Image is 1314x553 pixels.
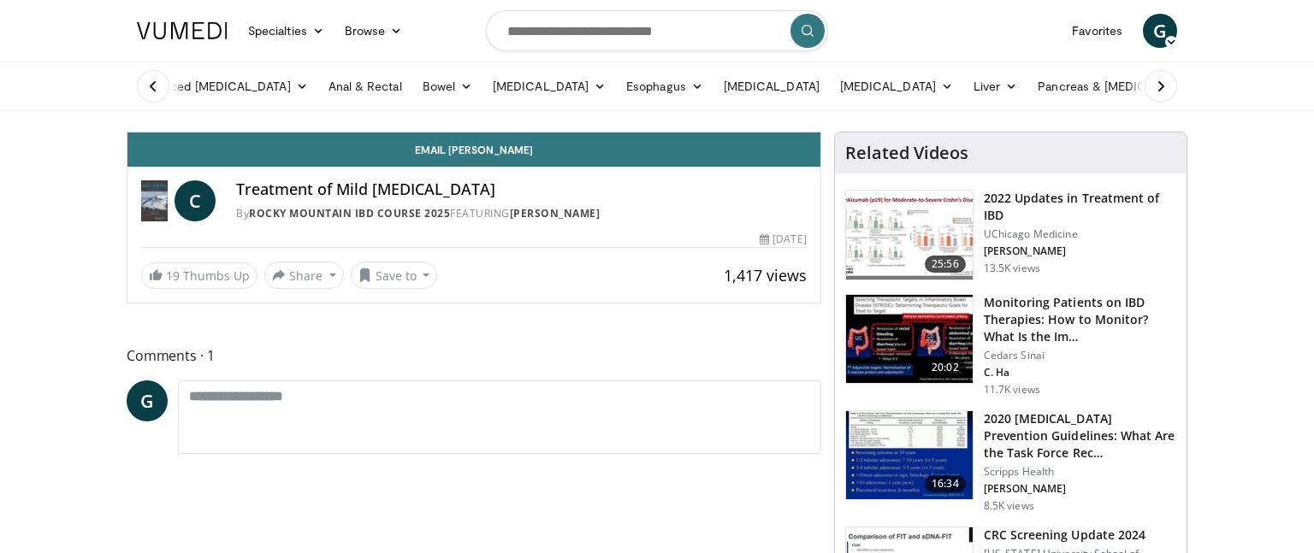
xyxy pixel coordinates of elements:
[846,411,973,500] img: 1ac37fbe-7b52-4c81-8c6c-a0dd688d0102.150x105_q85_crop-smart_upscale.jpg
[925,359,966,376] span: 20:02
[724,265,807,285] span: 1,417 views
[984,294,1176,345] h3: Monitoring Patients on IBD Therapies: How to Monitor? What Is the Im…
[984,465,1176,479] p: Scripps Health
[141,180,168,221] img: Rocky Mountain IBD Course 2025
[1143,14,1177,48] a: G
[925,256,966,273] span: 25:56
[830,69,963,103] a: [MEDICAL_DATA]
[713,69,830,103] a: [MEDICAL_DATA]
[984,244,1176,258] p: [PERSON_NAME]
[175,180,216,221] a: C
[1062,14,1133,48] a: Favorites
[1027,69,1228,103] a: Pancreas & [MEDICAL_DATA]
[984,227,1176,241] p: UChicago Medicine
[984,383,1040,397] p: 11.7K views
[845,294,1176,397] a: 20:02 Monitoring Patients on IBD Therapies: How to Monitor? What Is the Im… Cedars Sinai C. Ha 11...
[249,206,450,221] a: Rocky Mountain IBD Course 2025
[141,262,257,289] a: 19 Thumbs Up
[984,349,1176,362] p: Cedars Sinai
[510,206,601,221] a: [PERSON_NAME]
[318,69,412,103] a: Anal & Rectal
[236,206,806,221] div: By FEATURING
[845,410,1176,513] a: 16:34 2020 [MEDICAL_DATA] Prevention Guidelines: What Are the Task Force Rec… Scripps Health [PER...
[166,268,180,284] span: 19
[127,69,318,103] a: Advanced [MEDICAL_DATA]
[127,380,168,421] a: G
[351,262,438,289] button: Save to
[984,499,1034,513] p: 8.5K views
[963,69,1027,103] a: Liver
[846,191,973,279] img: 9393c547-9b5d-4ed4-b79d-9c9e6c9be491.150x105_q85_crop-smart_upscale.jpg
[486,10,828,51] input: Search topics, interventions
[482,69,616,103] a: [MEDICAL_DATA]
[616,69,713,103] a: Esophagus
[238,14,334,48] a: Specialties
[984,410,1176,462] h3: 2020 [MEDICAL_DATA] Prevention Guidelines: What Are the Task Force Rec…
[760,232,806,247] div: [DATE]
[984,527,1176,544] h3: CRC Screening Update 2024
[264,262,344,289] button: Share
[925,475,966,492] span: 16:34
[846,295,973,384] img: 609225da-72ea-422a-b68c-0f05c1f2df47.150x105_q85_crop-smart_upscale.jpg
[984,482,1176,496] p: [PERSON_NAME]
[236,180,806,199] h4: Treatment of Mild [MEDICAL_DATA]
[127,344,821,367] span: Comments 1
[845,190,1176,280] a: 25:56 2022 Updates in Treatment of IBD UChicago Medicine [PERSON_NAME] 13.5K views
[984,366,1176,379] p: C. Ha
[127,132,820,167] a: Email [PERSON_NAME]
[845,143,968,163] h4: Related Videos
[137,22,228,39] img: VuMedi Logo
[984,190,1176,224] h3: 2022 Updates in Treatment of IBD
[334,14,413,48] a: Browse
[984,262,1040,275] p: 13.5K views
[412,69,482,103] a: Bowel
